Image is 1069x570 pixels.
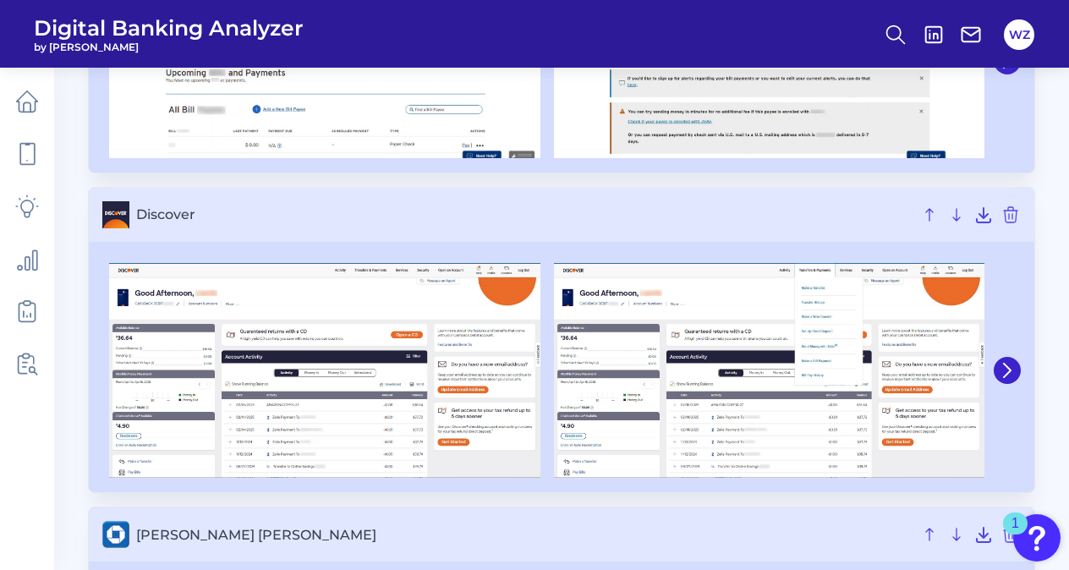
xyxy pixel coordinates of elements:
[1013,514,1061,562] button: Open Resource Center, 1 new notification
[136,527,913,543] span: [PERSON_NAME] [PERSON_NAME]
[554,263,985,479] img: Discover
[34,15,304,41] span: Digital Banking Analyzer
[1004,19,1034,50] button: WZ
[109,263,540,479] img: Discover
[1011,523,1019,545] div: 1
[34,41,304,53] span: by [PERSON_NAME]
[136,206,913,222] span: Discover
